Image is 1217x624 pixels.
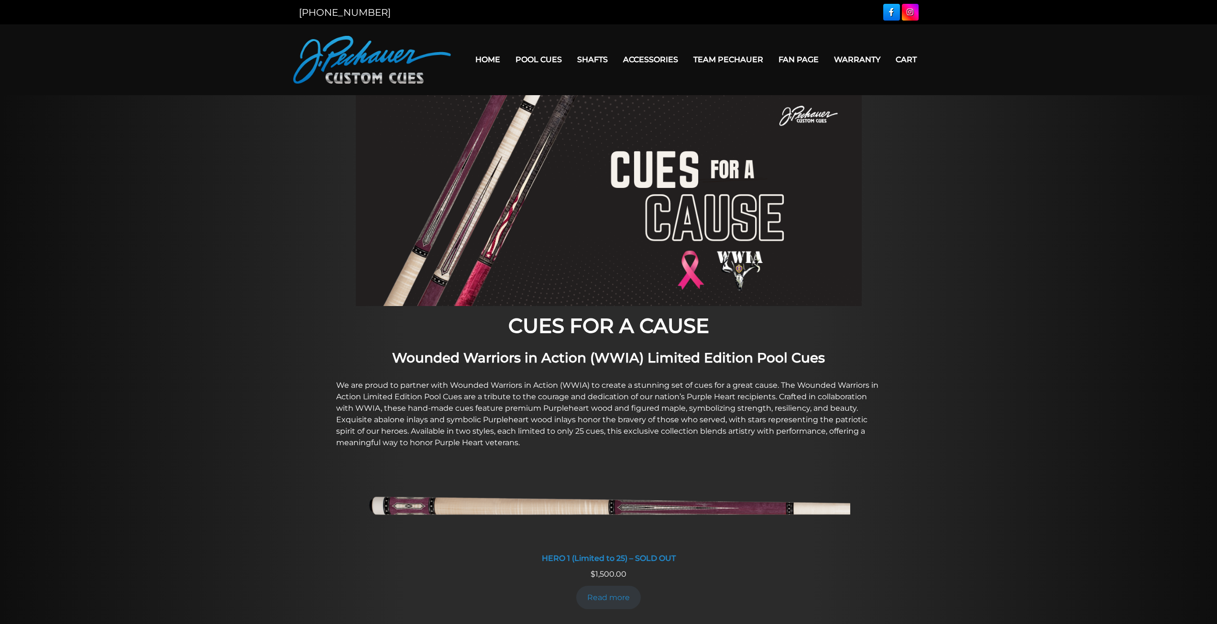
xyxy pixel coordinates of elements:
[591,569,595,579] span: $
[615,47,686,72] a: Accessories
[771,47,826,72] a: Fan Page
[686,47,771,72] a: Team Pechauer
[591,569,626,579] span: 1,500.00
[570,47,615,72] a: Shafts
[508,313,709,338] strong: CUES FOR A CAUSE
[826,47,888,72] a: Warranty
[367,468,850,569] a: HERO 1 (Limited to 25) - SOLD OUT HERO 1 (Limited to 25) – SOLD OUT
[299,7,391,18] a: [PHONE_NUMBER]
[293,36,451,84] img: Pechauer Custom Cues
[576,586,641,609] a: Read more about “HERO 1 (Limited to 25) - SOLD OUT”
[392,350,825,366] strong: Wounded Warriors in Action (WWIA) Limited Edition Pool Cues
[508,47,570,72] a: Pool Cues
[367,554,850,563] div: HERO 1 (Limited to 25) – SOLD OUT
[888,47,924,72] a: Cart
[336,380,881,449] p: We are proud to partner with Wounded Warriors in Action (WWIA) to create a stunning set of cues f...
[468,47,508,72] a: Home
[367,468,850,548] img: HERO 1 (Limited to 25) - SOLD OUT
